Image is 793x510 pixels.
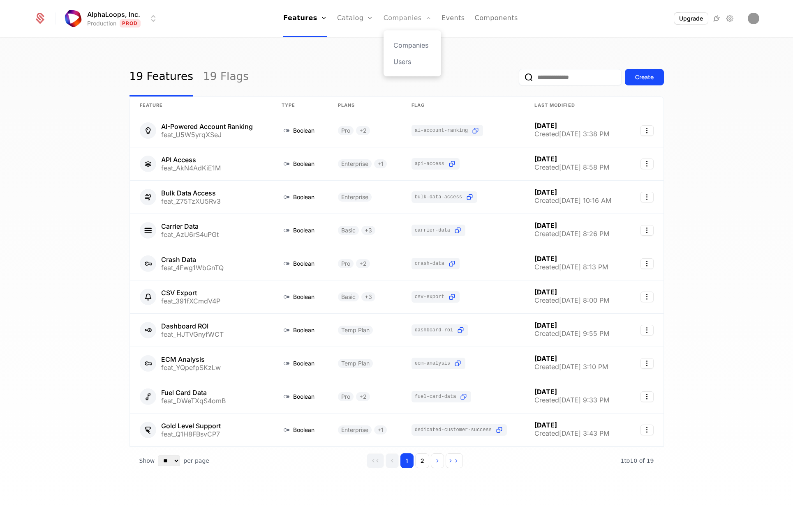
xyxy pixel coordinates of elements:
[367,453,463,468] div: Page navigation
[129,447,664,475] div: Table pagination
[120,19,141,28] span: Prod
[620,457,646,464] span: 1 to 10 of
[640,125,654,136] button: Select action
[635,73,654,81] div: Create
[748,13,759,24] button: Open user button
[129,58,193,96] a: 19 Features
[640,258,654,269] button: Select action
[625,69,664,85] button: Create
[525,97,628,114] th: Last Modified
[400,453,414,468] button: Go to page 1
[748,13,759,24] img: Matt Fleming
[203,58,249,96] a: 19 Flags
[139,457,155,465] span: Show
[640,192,654,202] button: Select action
[640,159,654,169] button: Select action
[66,9,158,28] button: Select environment
[640,391,654,402] button: Select action
[712,14,721,23] a: Integrations
[415,453,429,468] button: Go to page 2
[725,14,735,23] a: Settings
[640,292,654,302] button: Select action
[87,9,140,19] span: AlphaLoops, Inc.
[63,9,83,28] img: AlphaLoops, Inc.
[674,13,708,24] button: Upgrade
[640,325,654,335] button: Select action
[640,225,654,236] button: Select action
[183,457,209,465] span: per page
[620,457,654,464] span: 19
[402,97,525,114] th: Flag
[393,57,431,67] a: Users
[431,453,444,468] button: Go to next page
[87,19,116,28] div: Production
[328,97,402,114] th: Plans
[158,455,180,466] select: Select page size
[272,97,328,114] th: Type
[640,425,654,435] button: Select action
[367,453,384,468] button: Go to first page
[130,97,272,114] th: Feature
[393,40,431,50] a: Companies
[446,453,463,468] button: Go to last page
[640,358,654,369] button: Select action
[386,453,399,468] button: Go to previous page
